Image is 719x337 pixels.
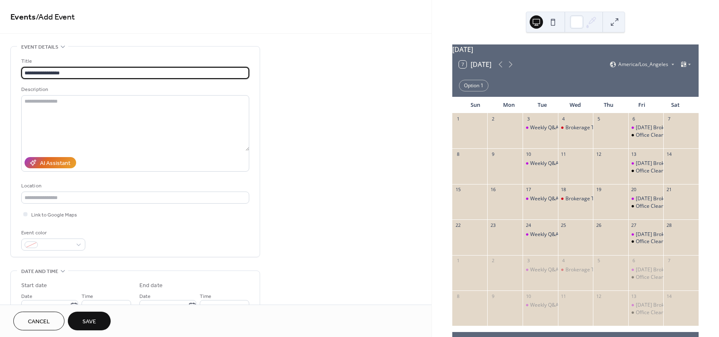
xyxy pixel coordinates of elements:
div: 4 [560,116,567,122]
div: Weekly Q&A [530,124,559,131]
div: 16 [490,187,496,193]
button: 7[DATE] [456,59,494,70]
div: [DATE] Brokerage Trainings [636,160,701,167]
div: Weekly Q&A [523,231,558,238]
div: [DATE] Brokerage Trainings [636,302,701,309]
div: 19 [595,187,602,193]
div: Weekly Q&A [530,195,559,202]
div: Weekly Q&A [530,160,559,167]
span: Date [139,292,151,301]
div: [DATE] Brokerage Trainings [636,231,701,238]
div: 14 [666,151,672,157]
button: AI Assistant [25,157,76,168]
div: 18 [560,187,567,193]
div: Brokerage Team Meeting [558,124,593,131]
div: AI Assistant [40,159,70,168]
div: Tue [526,97,559,113]
div: [DATE] Brokerage Trainings [636,195,701,202]
div: 2 [490,258,496,264]
div: 21 [666,187,672,193]
div: Weekly Q&A [523,302,558,309]
div: 10 [525,151,531,157]
div: 5 [595,116,602,122]
span: Cancel [28,317,50,326]
div: Office Cleaning [628,238,664,245]
div: 28 [666,222,672,228]
div: Brokerage Team Meeting [565,195,625,202]
div: 12 [595,293,602,299]
div: Office Cleaning [628,274,664,281]
div: Mon [492,97,526,113]
div: [DATE] [452,44,699,54]
div: 2 [490,116,496,122]
div: 5 [595,258,602,264]
div: 11 [560,151,567,157]
div: 27 [631,222,637,228]
div: [DATE] Brokerage Trainings [636,266,701,273]
div: 3 [525,258,531,264]
div: Office Cleaning [636,167,671,175]
div: Office Cleaning [636,203,671,210]
div: 23 [490,222,496,228]
div: Friday Brokerage Trainings [628,231,664,238]
div: 9 [490,151,496,157]
div: Sat [659,97,692,113]
div: 1 [455,258,461,264]
div: 26 [595,222,602,228]
div: Office Cleaning [636,132,671,139]
div: 13 [631,293,637,299]
div: 6 [631,258,637,264]
div: Weekly Q&A [523,195,558,202]
div: 4 [560,258,567,264]
div: 6 [631,116,637,122]
span: Event details [21,43,58,52]
div: 9 [490,293,496,299]
div: [DATE] Brokerage Trainings [636,124,701,131]
div: 1 [455,116,461,122]
div: Wed [559,97,592,113]
div: 13 [631,151,637,157]
div: 8 [455,151,461,157]
a: Events [10,9,36,25]
div: Option 1 [459,80,488,91]
div: Weekly Q&A [530,302,559,309]
div: Start date [21,281,47,290]
div: 11 [560,293,567,299]
div: 22 [455,222,461,228]
span: Time [200,292,211,301]
div: Weekly Q&A [530,231,559,238]
div: Title [21,57,248,66]
div: Friday Brokerage Trainings [628,302,664,309]
div: 25 [560,222,567,228]
div: 7 [666,258,672,264]
div: Office Cleaning [628,132,664,139]
div: Office Cleaning [636,238,671,245]
div: 20 [631,187,637,193]
div: Weekly Q&A [523,266,558,273]
div: Brokerage Team Meeting [558,266,593,273]
div: Location [21,182,248,190]
span: Date [21,292,32,301]
div: 17 [525,187,531,193]
div: Event color [21,229,84,237]
div: Office Cleaning [628,167,664,175]
div: Friday Brokerage Trainings [628,266,664,273]
div: End date [139,281,163,290]
div: 10 [525,293,531,299]
div: Weekly Q&A [523,160,558,167]
div: Office Cleaning [636,274,671,281]
div: 14 [666,293,672,299]
span: Time [82,292,93,301]
div: Thu [592,97,625,113]
span: Link to Google Maps [31,211,77,219]
span: America/Los_Angeles [618,62,668,67]
div: Friday Brokerage Trainings [628,160,664,167]
div: Fri [625,97,659,113]
div: Brokerage Team Meeting [558,195,593,202]
div: Description [21,85,248,94]
div: 12 [595,151,602,157]
button: Cancel [13,312,64,330]
div: Brokerage Team Meeting [565,124,625,131]
div: 15 [455,187,461,193]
